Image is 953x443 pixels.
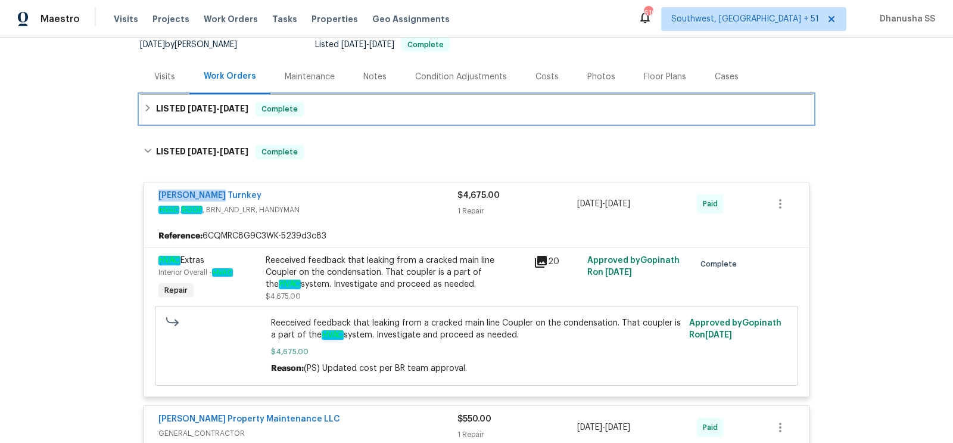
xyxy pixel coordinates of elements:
[114,13,138,25] span: Visits
[605,423,630,432] span: [DATE]
[457,191,500,200] span: $4,675.00
[158,269,233,276] span: Interior Overall -
[703,422,722,433] span: Paid
[204,70,256,82] div: Work Orders
[158,206,179,214] em: HVAC
[671,13,819,25] span: Southwest, [GEOGRAPHIC_DATA] + 51
[158,256,180,265] em: HVAC
[587,256,680,277] span: Approved by Gopinath R on
[700,258,742,270] span: Complete
[160,284,192,296] span: Repair
[212,268,233,277] em: HVAC
[875,13,935,25] span: Dhanusha SS
[577,423,602,432] span: [DATE]
[272,15,297,23] span: Tasks
[158,191,261,200] a: [PERSON_NAME] Turnkey
[152,13,189,25] span: Projects
[341,41,366,49] span: [DATE]
[271,317,683,341] span: Reeceived feedback that leaking from a cracked main line Coupler on the condensation. That couple...
[369,41,394,49] span: [DATE]
[266,255,527,290] div: Reeceived feedback that leaking from a cracked main line Coupler on the condensation. That couple...
[644,71,686,83] div: Floor Plans
[257,103,303,115] span: Complete
[587,71,615,83] div: Photos
[577,200,602,208] span: [DATE]
[312,13,358,25] span: Properties
[271,364,304,373] span: Reason:
[181,206,203,214] em: ROOF
[457,415,491,423] span: $550.00
[220,147,248,156] span: [DATE]
[577,422,630,433] span: -
[703,198,722,210] span: Paid
[188,147,248,156] span: -
[605,268,632,277] span: [DATE]
[577,198,630,210] span: -
[271,346,683,358] span: $4,675.00
[257,146,303,158] span: Complete
[403,41,449,48] span: Complete
[156,145,248,159] h6: LISTED
[341,41,394,49] span: -
[279,280,301,289] em: HVAC
[689,319,781,339] span: Approved by Gopinath R on
[140,41,165,49] span: [DATE]
[144,225,809,247] div: 6CQMRC8G9C3WK-5239d3c83
[605,200,630,208] span: [DATE]
[534,255,580,269] div: 20
[304,364,467,373] span: (PS) Updated cost per BR team approval.
[158,204,457,216] span: , , BRN_AND_LRR, HANDYMAN
[322,330,344,340] em: HVAC
[705,331,732,339] span: [DATE]
[266,293,301,300] span: $4,675.00
[156,102,248,116] h6: LISTED
[315,41,450,49] span: Listed
[644,7,652,19] div: 619
[140,133,813,171] div: LISTED [DATE]-[DATE]Complete
[188,104,216,113] span: [DATE]
[158,256,204,265] span: Extras
[285,71,335,83] div: Maintenance
[188,104,248,113] span: -
[372,13,450,25] span: Geo Assignments
[154,71,175,83] div: Visits
[535,71,559,83] div: Costs
[158,230,203,242] b: Reference:
[457,205,577,217] div: 1 Repair
[204,13,258,25] span: Work Orders
[188,147,216,156] span: [DATE]
[457,429,577,441] div: 1 Repair
[363,71,387,83] div: Notes
[220,104,248,113] span: [DATE]
[41,13,80,25] span: Maestro
[140,38,251,52] div: by [PERSON_NAME]
[158,427,457,439] span: GENERAL_CONTRACTOR
[415,71,507,83] div: Condition Adjustments
[158,415,340,423] a: [PERSON_NAME] Property Maintenance LLC
[715,71,739,83] div: Cases
[140,95,813,123] div: LISTED [DATE]-[DATE]Complete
